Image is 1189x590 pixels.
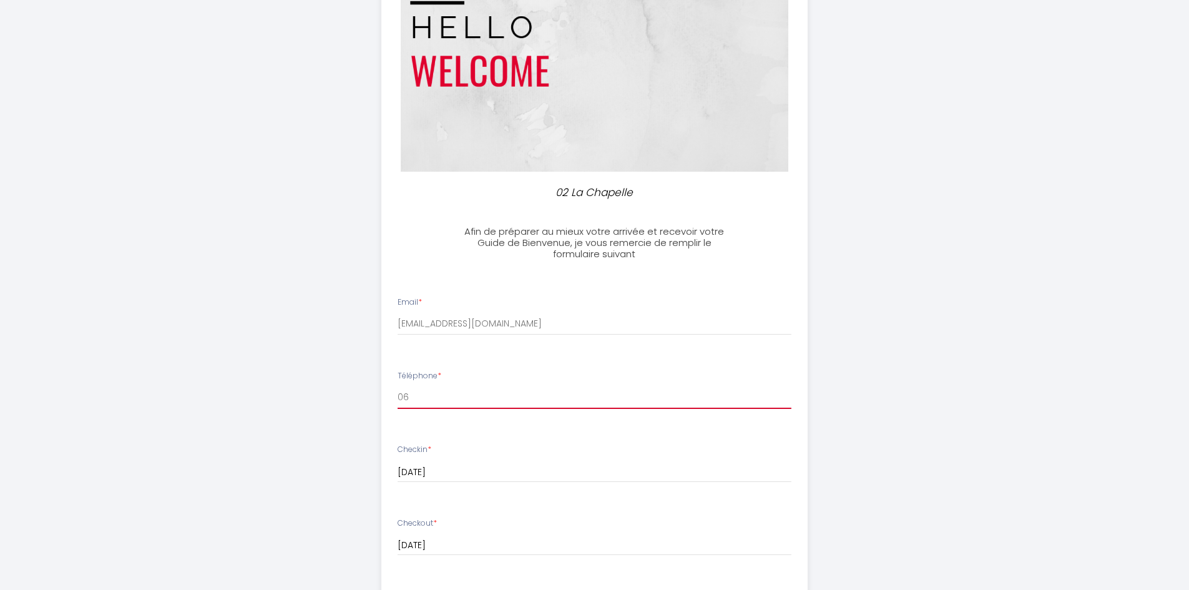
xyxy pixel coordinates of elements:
label: Email [398,297,422,308]
h3: Afin de préparer au mieux votre arrivée et recevoir votre Guide de Bienvenue, je vous remercie de... [456,226,733,260]
label: Checkout [398,518,437,529]
label: Checkin [398,444,431,456]
label: Téléphone [398,370,441,382]
p: 02 La Chapelle [461,184,728,201]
